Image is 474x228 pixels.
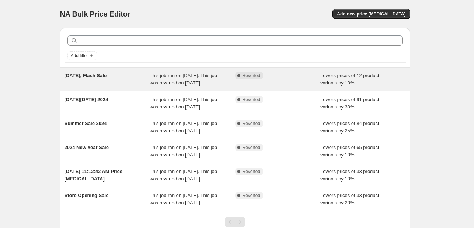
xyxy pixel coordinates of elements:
span: Add filter [71,53,88,59]
button: Add filter [67,51,97,60]
span: Add new price [MEDICAL_DATA] [337,11,405,17]
span: Lowers prices of 33 product variants by 20% [320,193,379,205]
span: [DATE][DATE] 2024 [65,97,108,102]
span: Lowers prices of 84 product variants by 25% [320,121,379,134]
span: This job ran on [DATE]. This job was reverted on [DATE]. [150,121,217,134]
span: Lowers prices of 91 product variants by 30% [320,97,379,110]
span: This job ran on [DATE]. This job was reverted on [DATE]. [150,73,217,86]
span: [DATE] 11:12:42 AM Price [MEDICAL_DATA] [65,169,123,182]
span: This job ran on [DATE]. This job was reverted on [DATE]. [150,193,217,205]
nav: Pagination [225,217,245,227]
span: NA Bulk Price Editor [60,10,130,18]
span: [DATE], Flash Sale [65,73,107,78]
span: Summer Sale 2024 [65,121,107,126]
span: Reverted [243,121,261,127]
span: This job ran on [DATE]. This job was reverted on [DATE]. [150,145,217,158]
button: Add new price [MEDICAL_DATA] [332,9,410,19]
span: Reverted [243,73,261,79]
span: Lowers prices of 33 product variants by 10% [320,169,379,182]
span: 2024 New Year Sale [65,145,109,150]
span: This job ran on [DATE]. This job was reverted on [DATE]. [150,97,217,110]
span: Reverted [243,193,261,198]
span: Reverted [243,97,261,103]
span: Reverted [243,145,261,151]
span: Reverted [243,169,261,175]
span: This job ran on [DATE]. This job was reverted on [DATE]. [150,169,217,182]
span: Lowers prices of 12 product variants by 10% [320,73,379,86]
span: Lowers prices of 65 product variants by 10% [320,145,379,158]
span: Store Opening Sale [65,193,109,198]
